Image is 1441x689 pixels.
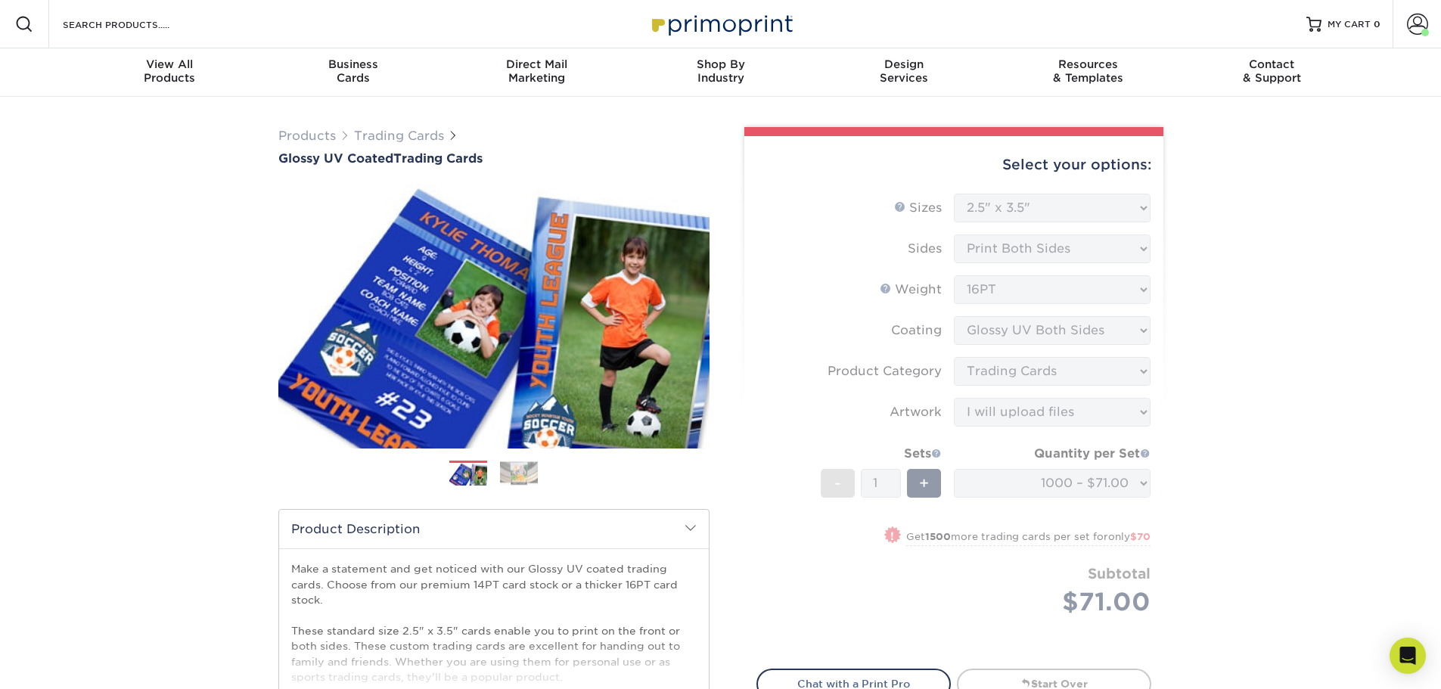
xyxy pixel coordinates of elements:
[278,129,336,143] a: Products
[449,461,487,488] img: Trading Cards 01
[996,48,1180,97] a: Resources& Templates
[812,57,996,85] div: Services
[629,57,812,85] div: Industry
[278,167,710,465] img: Glossy UV Coated 01
[996,57,1180,85] div: & Templates
[278,151,393,166] span: Glossy UV Coated
[1180,48,1364,97] a: Contact& Support
[261,57,445,85] div: Cards
[500,461,538,485] img: Trading Cards 02
[278,151,710,166] h1: Trading Cards
[445,57,629,71] span: Direct Mail
[261,48,445,97] a: BusinessCards
[812,57,996,71] span: Design
[629,57,812,71] span: Shop By
[78,48,262,97] a: View AllProducts
[354,129,444,143] a: Trading Cards
[445,57,629,85] div: Marketing
[812,48,996,97] a: DesignServices
[629,48,812,97] a: Shop ByIndustry
[279,510,709,548] h2: Product Description
[78,57,262,85] div: Products
[1180,57,1364,85] div: & Support
[1180,57,1364,71] span: Contact
[645,8,797,40] img: Primoprint
[78,57,262,71] span: View All
[756,136,1151,194] div: Select your options:
[445,48,629,97] a: Direct MailMarketing
[996,57,1180,71] span: Resources
[261,57,445,71] span: Business
[1328,18,1371,31] span: MY CART
[61,15,209,33] input: SEARCH PRODUCTS.....
[278,151,710,166] a: Glossy UV CoatedTrading Cards
[1374,19,1380,29] span: 0
[1390,638,1426,674] div: Open Intercom Messenger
